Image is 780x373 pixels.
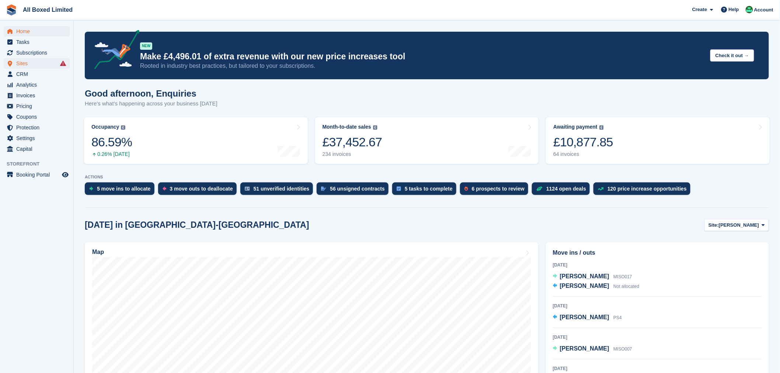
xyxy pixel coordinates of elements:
[4,112,70,122] a: menu
[599,125,604,130] img: icon-info-grey-7440780725fd019a000dd9b08b2336e03edf1995a4989e88bcd33f0948082b44.svg
[553,151,613,157] div: 64 invoices
[89,186,93,191] img: move_ins_to_allocate_icon-fdf77a2bb77ea45bf5b3d319d69a93e2d87916cf1d5bf7949dd705db3b84f3ca.svg
[692,6,707,13] span: Create
[553,313,622,323] a: [PERSON_NAME] PS4
[97,186,151,192] div: 5 move ins to allocate
[607,186,687,192] div: 120 price increase opportunities
[553,124,598,130] div: Awaiting payment
[613,315,622,320] span: PS4
[330,186,385,192] div: 56 unsigned contracts
[16,69,60,79] span: CRM
[553,334,762,341] div: [DATE]
[6,4,17,15] img: stora-icon-8386f47178a22dfd0bd8f6a31ec36ba5ce8667c1dd55bd0f319d3a0aa187defe.svg
[4,90,70,101] a: menu
[4,133,70,143] a: menu
[91,124,119,130] div: Occupancy
[536,186,543,191] img: deal-1b604bf984904fb50ccaf53a9ad4b4a5d6e5aea283cecdc64d6e3604feb123c2.svg
[16,144,60,154] span: Capital
[163,186,166,191] img: move_outs_to_deallocate_icon-f764333ba52eb49d3ac5e1228854f67142a1ed5810a6f6cc68b1a99e826820c5.svg
[472,186,525,192] div: 6 prospects to review
[85,175,769,179] p: ACTIONS
[553,135,613,150] div: £10,877.85
[546,186,586,192] div: 1124 open deals
[254,186,310,192] div: 51 unverified identities
[704,219,769,231] button: Site: [PERSON_NAME]
[321,186,326,191] img: contract_signature_icon-13c848040528278c33f63329250d36e43548de30e8caae1d1a13099fd9432cc5.svg
[4,48,70,58] a: menu
[16,48,60,58] span: Subscriptions
[121,125,125,130] img: icon-info-grey-7440780725fd019a000dd9b08b2336e03edf1995a4989e88bcd33f0948082b44.svg
[598,187,604,191] img: price_increase_opportunities-93ffe204e8149a01c8c9dc8f82e8f89637d9d84a8eef4429ea346261dce0b2c0.svg
[4,58,70,69] a: menu
[397,186,401,191] img: task-75834270c22a3079a89374b754ae025e5fb1db73e45f91037f5363f120a921f8.svg
[460,182,532,199] a: 6 prospects to review
[553,303,762,309] div: [DATE]
[719,222,759,229] span: [PERSON_NAME]
[560,273,609,279] span: [PERSON_NAME]
[746,6,753,13] img: Enquiries
[61,170,70,179] a: Preview store
[140,42,152,50] div: NEW
[317,182,392,199] a: 56 unsigned contracts
[60,60,66,66] i: Smart entry sync failures have occurred
[560,314,609,320] span: [PERSON_NAME]
[593,182,694,199] a: 120 price increase opportunities
[553,248,762,257] h2: Move ins / outs
[560,345,609,352] span: [PERSON_NAME]
[16,101,60,111] span: Pricing
[140,51,704,62] p: Make £4,496.01 of extra revenue with our new price increases tool
[4,144,70,154] a: menu
[553,365,762,372] div: [DATE]
[16,26,60,36] span: Home
[91,151,132,157] div: 0.26% [DATE]
[91,135,132,150] div: 86.59%
[140,62,704,70] p: Rooted in industry best practices, but tailored to your subscriptions.
[245,186,250,191] img: verify_identity-adf6edd0f0f0b5bbfe63781bf79b02c33cf7c696d77639b501bdc392416b5a36.svg
[613,274,632,279] span: MISO017
[92,249,104,255] h2: Map
[560,283,609,289] span: [PERSON_NAME]
[4,170,70,180] a: menu
[240,182,317,199] a: 51 unverified identities
[4,101,70,111] a: menu
[708,222,719,229] span: Site:
[16,133,60,143] span: Settings
[553,344,632,354] a: [PERSON_NAME] MISO007
[373,125,377,130] img: icon-info-grey-7440780725fd019a000dd9b08b2336e03edf1995a4989e88bcd33f0948082b44.svg
[553,262,762,268] div: [DATE]
[4,26,70,36] a: menu
[4,37,70,47] a: menu
[553,282,640,291] a: [PERSON_NAME] Not allocated
[85,220,309,230] h2: [DATE] in [GEOGRAPHIC_DATA]-[GEOGRAPHIC_DATA]
[323,151,382,157] div: 234 invoices
[4,122,70,133] a: menu
[16,90,60,101] span: Invoices
[84,117,308,164] a: Occupancy 86.59% 0.26% [DATE]
[613,284,639,289] span: Not allocated
[88,30,140,72] img: price-adjustments-announcement-icon-8257ccfd72463d97f412b2fc003d46551f7dbcb40ab6d574587a9cd5c0d94...
[85,182,158,199] a: 5 move ins to allocate
[16,37,60,47] span: Tasks
[392,182,460,199] a: 5 tasks to complete
[16,122,60,133] span: Protection
[16,112,60,122] span: Coupons
[4,80,70,90] a: menu
[710,49,754,62] button: Check it out →
[85,88,217,98] h1: Good afternoon, Enquiries
[613,346,632,352] span: MISO007
[532,182,593,199] a: 1124 open deals
[7,160,73,168] span: Storefront
[170,186,233,192] div: 3 move outs to deallocate
[4,69,70,79] a: menu
[553,272,632,282] a: [PERSON_NAME] MISO017
[323,124,371,130] div: Month-to-date sales
[158,182,240,199] a: 3 move outs to deallocate
[16,58,60,69] span: Sites
[405,186,453,192] div: 5 tasks to complete
[85,100,217,108] p: Here's what's happening across your business [DATE]
[546,117,770,164] a: Awaiting payment £10,877.85 64 invoices
[16,80,60,90] span: Analytics
[315,117,539,164] a: Month-to-date sales £37,452.67 234 invoices
[20,4,76,16] a: All Boxed Limited
[464,186,468,191] img: prospect-51fa495bee0391a8d652442698ab0144808aea92771e9ea1ae160a38d050c398.svg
